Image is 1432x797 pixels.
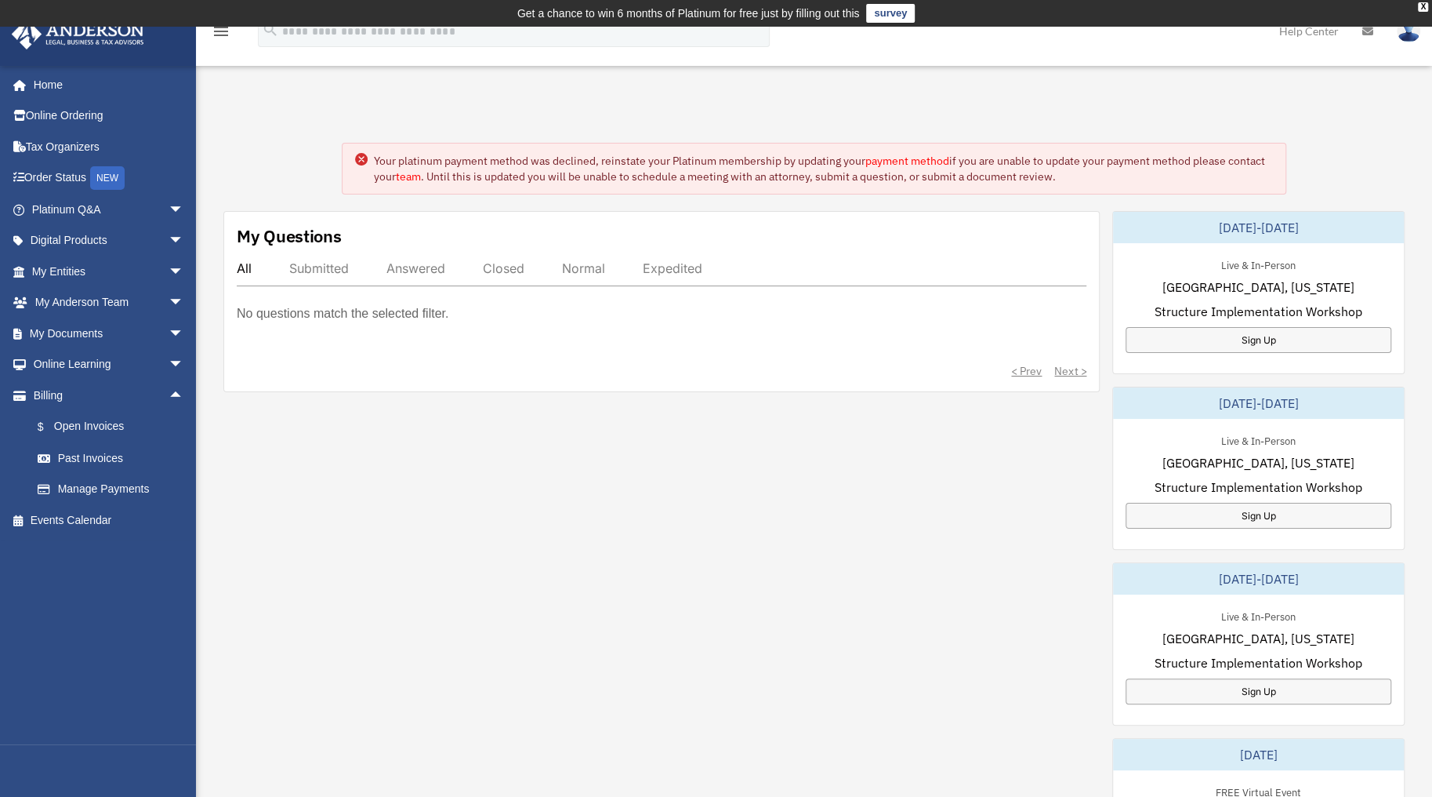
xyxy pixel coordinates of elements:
[1418,2,1428,12] div: close
[1155,653,1362,672] span: Structure Implementation Workshop
[46,417,54,437] span: $
[1113,388,1404,419] div: [DATE]-[DATE]
[483,260,524,276] div: Closed
[22,411,208,443] a: $Open Invoices
[396,169,421,184] a: team
[169,225,200,257] span: arrow_drop_down
[22,474,208,505] a: Manage Payments
[11,318,208,349] a: My Documentsarrow_drop_down
[11,349,208,380] a: Online Learningarrow_drop_down
[1209,256,1308,272] div: Live & In-Person
[1397,20,1420,42] img: User Pic
[1113,563,1404,595] div: [DATE]-[DATE]
[386,260,445,276] div: Answered
[1126,679,1391,704] a: Sign Up
[1113,739,1404,770] div: [DATE]
[1126,503,1391,529] a: Sign Up
[169,318,200,350] span: arrow_drop_down
[1162,453,1354,472] span: [GEOGRAPHIC_DATA], [US_STATE]
[1126,327,1391,353] a: Sign Up
[237,260,252,276] div: All
[11,287,208,318] a: My Anderson Teamarrow_drop_down
[11,131,208,162] a: Tax Organizers
[169,287,200,319] span: arrow_drop_down
[11,100,208,132] a: Online Ordering
[11,380,208,411] a: Billingarrow_drop_up
[90,166,125,190] div: NEW
[1209,431,1308,448] div: Live & In-Person
[517,4,860,23] div: Get a chance to win 6 months of Platinum for free just by filling out this
[374,153,1274,184] div: Your platinum payment method was declined, reinstate your Platinum membership by updating your if...
[11,69,200,100] a: Home
[1113,212,1404,243] div: [DATE]-[DATE]
[1162,278,1354,297] span: [GEOGRAPHIC_DATA], [US_STATE]
[22,442,208,474] a: Past Invoices
[237,224,342,248] div: My Questions
[1209,607,1308,624] div: Live & In-Person
[169,380,200,412] span: arrow_drop_up
[212,27,230,41] a: menu
[643,260,702,276] div: Expedited
[7,19,149,49] img: Anderson Advisors Platinum Portal
[212,22,230,41] i: menu
[1155,302,1362,321] span: Structure Implementation Workshop
[866,4,915,23] a: survey
[11,504,208,536] a: Events Calendar
[1162,629,1354,648] span: [GEOGRAPHIC_DATA], [US_STATE]
[1155,478,1362,497] span: Structure Implementation Workshop
[865,154,949,168] a: payment method
[11,225,208,257] a: Digital Productsarrow_drop_down
[169,349,200,381] span: arrow_drop_down
[562,260,605,276] div: Normal
[289,260,349,276] div: Submitted
[11,162,208,195] a: Order StatusNEW
[169,194,200,226] span: arrow_drop_down
[237,303,448,325] p: No questions match the selected filter.
[262,21,279,38] i: search
[11,194,208,225] a: Platinum Q&Aarrow_drop_down
[11,256,208,287] a: My Entitiesarrow_drop_down
[169,256,200,288] span: arrow_drop_down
